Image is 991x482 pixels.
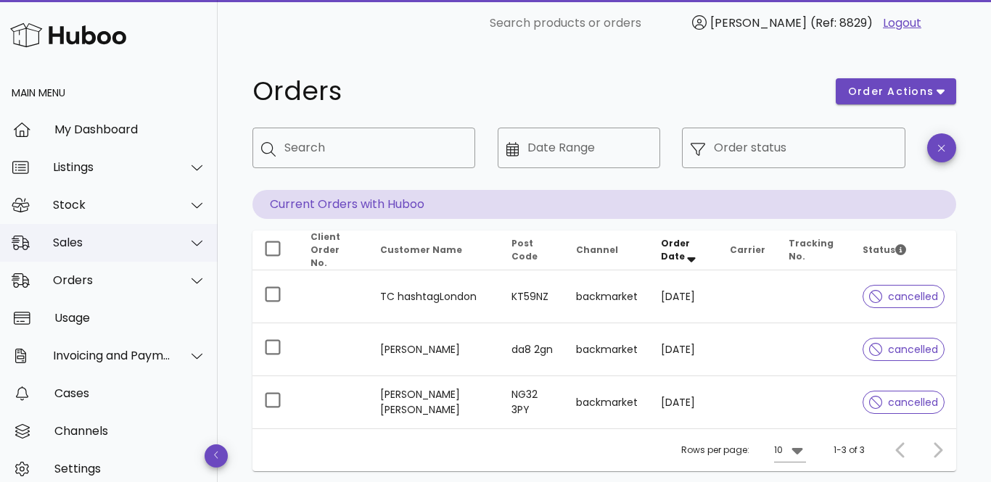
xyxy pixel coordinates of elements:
[661,237,690,262] span: Order Date
[53,273,171,287] div: Orders
[576,244,618,256] span: Channel
[252,190,956,219] p: Current Orders with Huboo
[869,344,938,354] span: cancelled
[564,270,649,323] td: backmarket
[299,230,369,270] th: Client Order No.
[710,14,807,31] span: [PERSON_NAME]
[774,444,783,457] div: 10
[53,198,171,212] div: Stock
[369,230,499,270] th: Customer Name
[380,244,462,256] span: Customer Name
[564,323,649,376] td: backmarket
[649,323,718,376] td: [DATE]
[564,376,649,428] td: backmarket
[777,230,852,270] th: Tracking No.
[500,270,564,323] td: KT59NZ
[369,376,499,428] td: [PERSON_NAME] [PERSON_NAME]
[649,230,718,270] th: Order Date: Sorted descending. Activate to remove sorting.
[500,323,564,376] td: da8 2gn
[649,270,718,323] td: [DATE]
[847,84,934,99] span: order actions
[836,78,956,104] button: order actions
[54,462,206,475] div: Settings
[252,78,818,104] h1: Orders
[500,230,564,270] th: Post Code
[649,376,718,428] td: [DATE]
[789,237,834,262] span: Tracking No.
[834,444,865,457] div: 1-3 of 3
[869,397,938,407] span: cancelled
[53,160,171,174] div: Listings
[369,270,499,323] td: TC hashtagLondon
[718,230,777,270] th: Carrier
[810,14,873,31] span: (Ref: 8829)
[53,236,171,249] div: Sales
[54,424,206,438] div: Channels
[863,244,906,256] span: Status
[369,323,499,376] td: [PERSON_NAME]
[883,14,921,32] a: Logout
[10,20,126,51] img: Huboo Logo
[54,311,206,325] div: Usage
[681,429,806,471] div: Rows per page:
[54,122,206,136] div: My Dashboard
[564,230,649,270] th: Channel
[774,439,806,462] div: 10Rows per page:
[511,237,538,262] span: Post Code
[869,291,938,302] span: cancelled
[730,244,765,256] span: Carrier
[53,349,171,362] div: Invoicing and Payments
[311,230,340,269] span: Client Order No.
[500,376,564,428] td: NG32 3PY
[54,386,206,400] div: Cases
[851,230,956,270] th: Status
